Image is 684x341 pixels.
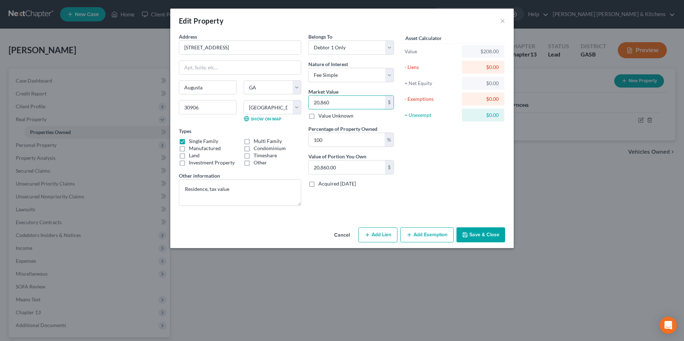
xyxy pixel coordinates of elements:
input: 0.00 [309,96,385,109]
label: Land [189,152,200,159]
div: = Net Equity [405,80,459,87]
span: Address [179,34,197,40]
div: % [385,133,394,147]
label: Other information [179,172,220,179]
input: Apt, Suite, etc... [179,61,301,74]
label: Asset Calculator [405,34,442,42]
div: - Liens [405,64,459,71]
input: 0.00 [309,160,385,174]
label: Single Family [189,138,218,145]
div: $ [385,160,394,174]
label: Value of Portion You Own [308,153,366,160]
label: Types [179,127,191,135]
div: Edit Property [179,16,224,26]
input: Enter zip... [179,100,236,114]
div: Value [405,48,459,55]
div: $0.00 [468,64,499,71]
label: Percentage of Property Owned [308,125,377,133]
div: $0.00 [468,95,499,103]
div: = Unexempt [405,112,459,119]
span: Belongs To [308,34,332,40]
button: Add Lien [358,227,397,242]
label: Other [254,159,267,166]
label: Timeshare [254,152,277,159]
button: Save & Close [456,227,505,242]
button: × [500,16,505,25]
a: Show on Map [244,116,281,122]
label: Market Value [308,88,338,95]
input: 0.00 [309,133,385,147]
label: Value Unknown [318,112,353,119]
div: $208.00 [468,48,499,55]
div: Open Intercom Messenger [660,317,677,334]
label: Condominium [254,145,286,152]
button: Cancel [328,228,356,242]
div: $0.00 [468,80,499,87]
label: Manufactured [189,145,221,152]
label: Nature of Interest [308,60,348,68]
label: Multi Family [254,138,282,145]
div: $ [385,96,394,109]
button: Add Exemption [400,227,454,242]
label: Investment Property [189,159,235,166]
input: Enter city... [179,81,236,94]
input: Enter address... [179,41,301,54]
div: - Exemptions [405,95,459,103]
div: $0.00 [468,112,499,119]
label: Acquired [DATE] [318,180,356,187]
